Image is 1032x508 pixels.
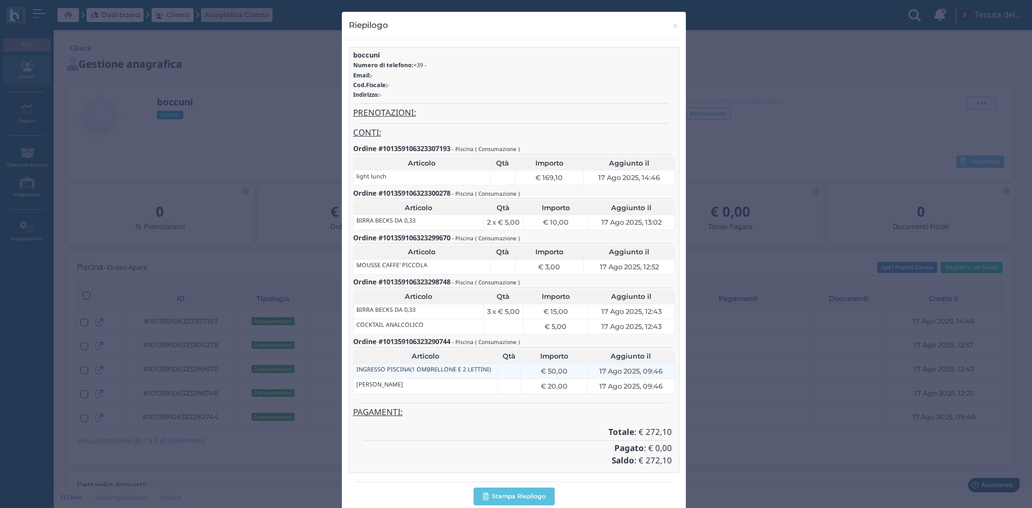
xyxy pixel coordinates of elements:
b: Indirizzo: [353,90,379,98]
small: - Piscina [452,190,474,197]
h4: Riepilogo [349,19,388,31]
th: Importo [515,245,584,259]
small: ( Consumazione ) [475,338,520,346]
span: 17 Ago 2025, 12:43 [601,306,662,317]
span: € 50,00 [541,366,568,376]
h6: COCKTAIL ANALCOLICO [356,321,424,328]
h6: INGRESSO PISCINA(1 OMBRELLONE E 2 LETTINI) [356,366,491,373]
th: Qtà [483,201,523,214]
span: 2 x € 5,00 [487,217,520,227]
small: - Piscina [452,278,474,286]
th: Importo [523,290,588,304]
b: Email: [353,71,371,79]
small: ( Consumazione ) [475,278,520,286]
h4: : € 0,00 [356,444,672,453]
h6: light lunch [356,173,386,180]
b: Ordine #101359106323307193 [353,144,450,153]
b: Pagato [614,442,644,454]
span: 17 Ago 2025, 12:52 [600,262,659,272]
th: Aggiunto il [588,201,675,214]
b: Saldo [612,455,634,466]
h6: - [353,72,676,78]
span: × [671,19,679,33]
u: PRENOTAZIONI: [353,107,416,118]
button: Stampa Riepilogo [474,488,555,505]
b: Cod.Fiscale: [353,81,388,89]
u: PAGAMENTI: [353,406,403,418]
h6: +39 - [353,62,676,68]
h6: BIRRA BECKS DA 0,33 [356,306,415,313]
b: Ordine #101359106323300278 [353,188,450,198]
th: Aggiunto il [588,290,675,304]
span: € 3,00 [538,262,560,272]
span: 17 Ago 2025, 09:46 [599,366,663,376]
th: Importo [515,156,584,170]
small: - Piscina [452,145,474,153]
h6: [PERSON_NAME] [356,381,403,388]
th: Aggiunto il [584,245,675,259]
h6: - [353,82,676,88]
th: Articolo [353,349,497,363]
span: Assistenza [32,9,71,17]
small: - Piscina [452,338,474,346]
small: ( Consumazione ) [475,190,520,197]
small: - Piscina [452,234,474,242]
h6: - [353,91,676,98]
th: Articolo [353,201,483,214]
th: Articolo [353,290,483,304]
b: Ordine #101359106323299670 [353,233,450,242]
th: Importo [523,201,588,214]
h4: : € 272,10 [356,456,672,466]
span: € 20,00 [541,381,568,391]
b: Numero di telefono: [353,61,413,69]
u: CONTI: [353,127,381,138]
span: 17 Ago 2025, 13:02 [601,217,662,227]
th: Importo [521,349,587,363]
th: Articolo [353,156,490,170]
th: Qtà [490,245,515,259]
b: boccuni [353,50,380,60]
h6: MOUSSE CAFFE' PICCOLA [356,262,427,268]
th: Qtà [490,156,515,170]
span: 3 x € 5,00 [487,306,520,317]
h4: : € 272,10 [356,428,672,437]
b: Ordine #101359106323290744 [353,337,450,346]
span: € 10,00 [543,217,569,227]
b: Totale [608,426,634,438]
span: € 169,10 [535,173,563,183]
th: Qtà [497,349,521,363]
th: Aggiunto il [584,156,675,170]
th: Aggiunto il [587,349,675,363]
span: 17 Ago 2025, 09:46 [599,381,663,391]
span: 17 Ago 2025, 14:46 [598,173,660,183]
small: ( Consumazione ) [475,234,520,242]
small: ( Consumazione ) [475,145,520,153]
h6: BIRRA BECKS DA 0,33 [356,217,415,224]
span: € 15,00 [543,306,568,317]
th: Qtà [483,290,523,304]
span: 17 Ago 2025, 12:43 [601,321,662,332]
th: Articolo [353,245,490,259]
b: Ordine #101359106323298748 [353,277,450,287]
span: € 5,00 [544,321,567,332]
